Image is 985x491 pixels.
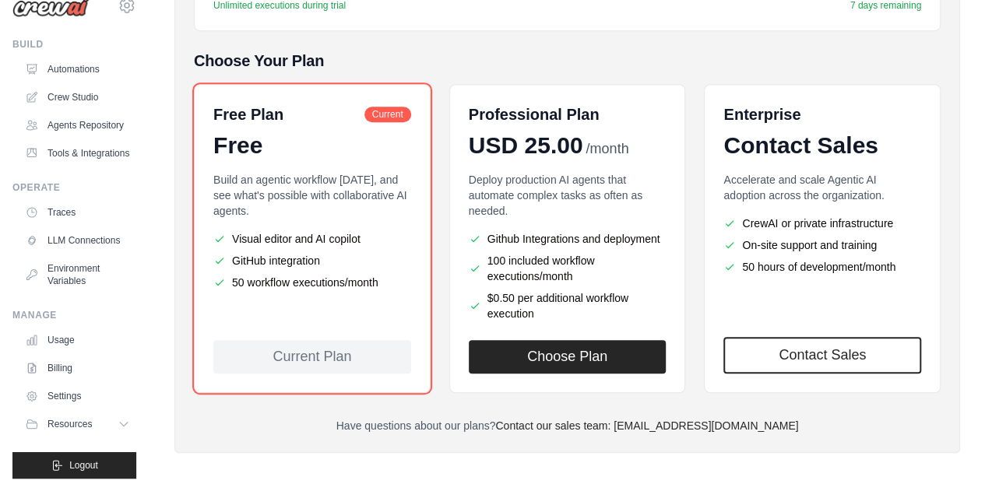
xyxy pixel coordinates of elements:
[12,309,136,321] div: Manage
[469,172,667,219] p: Deploy production AI agents that automate complex tasks as often as needed.
[12,181,136,194] div: Operate
[194,50,941,72] h5: Choose Your Plan
[723,237,921,253] li: On-site support and training
[12,452,136,479] button: Logout
[19,57,136,82] a: Automations
[19,356,136,381] a: Billing
[19,412,136,437] button: Resources
[19,200,136,225] a: Traces
[47,418,92,430] span: Resources
[19,113,136,138] a: Agents Repository
[469,340,667,374] button: Choose Plan
[495,419,798,432] a: Contact our sales team: [EMAIL_ADDRESS][DOMAIN_NAME]
[469,231,667,247] li: Github Integrations and deployment
[194,418,941,433] p: Have questions about our plans?
[19,85,136,110] a: Crew Studio
[723,216,921,231] li: CrewAI or private infrastructure
[723,132,921,160] div: Contact Sales
[723,259,921,275] li: 50 hours of development/month
[469,290,667,321] li: $0.50 per additional workflow execution
[69,459,98,472] span: Logout
[19,328,136,352] a: Usage
[213,231,411,247] li: Visual editor and AI copilot
[213,132,411,160] div: Free
[213,340,411,374] div: Current Plan
[213,253,411,268] li: GitHub integration
[19,384,136,409] a: Settings
[213,275,411,290] li: 50 workflow executions/month
[19,141,136,166] a: Tools & Integrations
[469,103,600,125] h6: Professional Plan
[469,253,667,284] li: 100 included workflow executions/month
[213,103,283,125] h6: Free Plan
[586,139,628,160] span: /month
[364,107,411,122] span: Current
[723,337,921,374] a: Contact Sales
[723,103,921,125] h6: Enterprise
[19,256,136,293] a: Environment Variables
[723,172,921,203] p: Accelerate and scale Agentic AI adoption across the organization.
[12,38,136,51] div: Build
[469,132,583,160] span: USD 25.00
[213,172,411,219] p: Build an agentic workflow [DATE], and see what's possible with collaborative AI agents.
[19,228,136,253] a: LLM Connections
